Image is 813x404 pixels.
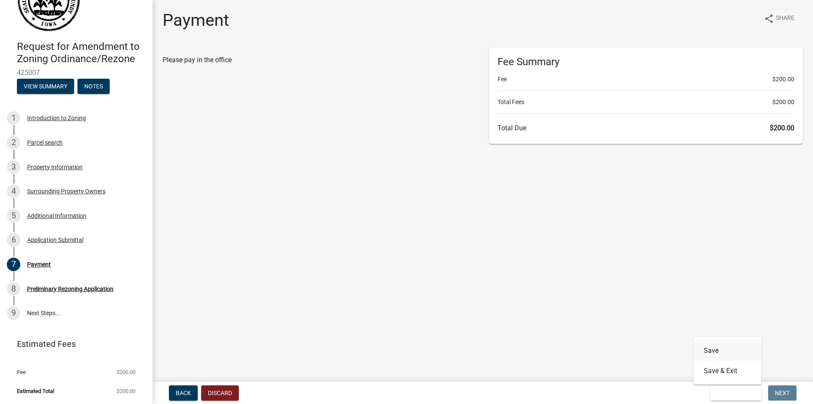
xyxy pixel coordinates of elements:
[27,286,113,292] div: Preliminary Rezoning Application
[498,56,794,68] h6: Fee Summary
[7,258,20,271] div: 7
[770,124,794,132] span: $200.00
[776,14,794,24] span: Share
[17,369,26,375] span: Fee
[17,41,146,65] h4: Request for Amendment to Zoning Ordinance/Rezone
[27,164,83,170] div: Property Information
[27,140,63,146] div: Parcel search
[17,83,74,90] wm-modal-confirm: Summary
[17,79,74,94] button: View Summary
[201,385,239,401] button: Discard
[27,237,83,243] div: Application Submittal
[694,361,761,381] button: Save & Exit
[710,385,761,401] button: Save & Exit
[694,341,761,361] button: Save
[176,390,191,396] span: Back
[169,385,198,401] button: Back
[27,213,86,219] div: Additional Information
[77,79,110,94] button: Notes
[116,388,135,394] span: $200.00
[163,56,232,64] span: Please pay in the office
[27,261,51,267] div: Payment
[7,306,20,320] div: 9
[772,75,794,84] span: $200.00
[7,233,20,247] div: 6
[498,124,794,132] h6: Total Due
[768,385,796,401] button: Next
[772,98,794,107] span: $200.00
[17,69,135,77] span: 425007
[7,282,20,296] div: 8
[116,369,135,375] span: $200.00
[27,115,86,121] div: Introduction to Zoning
[694,337,761,385] div: Save & Exit
[498,98,794,107] li: Total Fees
[7,111,20,125] div: 1
[7,209,20,223] div: 5
[77,83,110,90] wm-modal-confirm: Notes
[764,14,774,24] i: share
[498,75,794,84] li: Fee
[775,390,790,396] span: Next
[27,188,105,194] div: Surrounding Property Owners
[7,160,20,174] div: 3
[7,184,20,198] div: 4
[163,10,229,30] h1: Payment
[7,335,139,352] a: Estimated Fees
[757,10,801,27] button: shareShare
[717,390,749,396] span: Save & Exit
[7,136,20,149] div: 2
[17,388,54,394] span: Estimated Total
